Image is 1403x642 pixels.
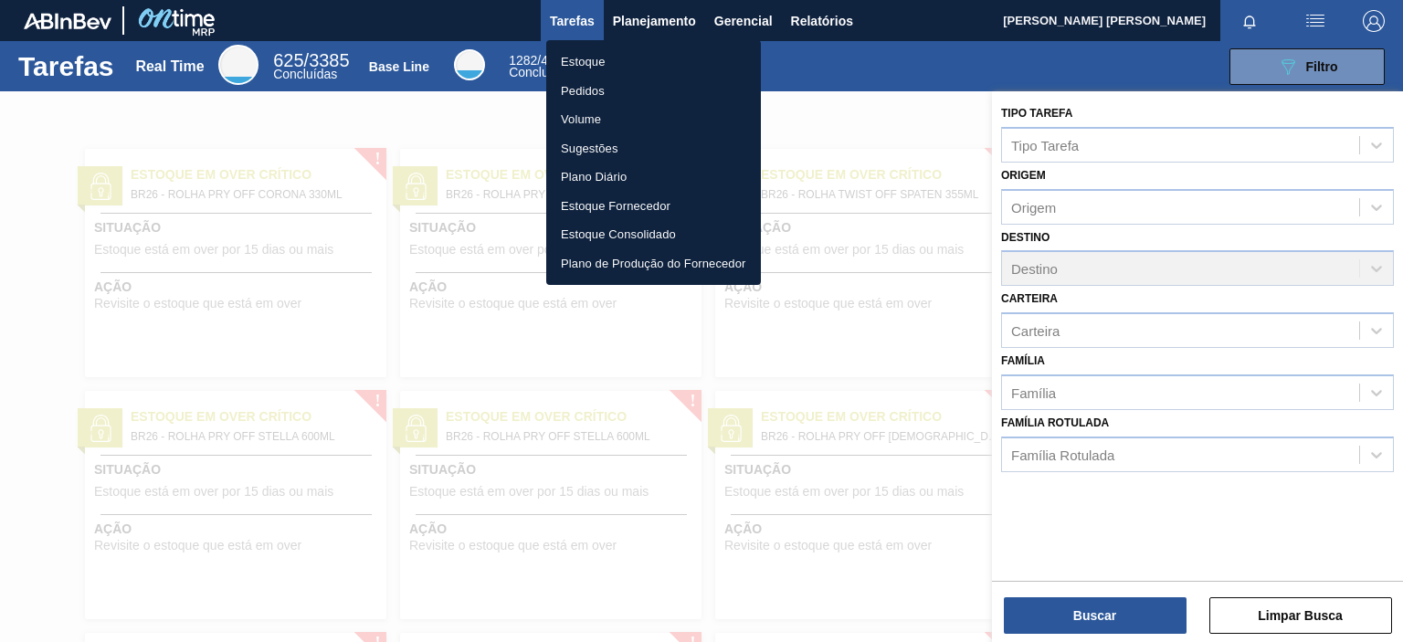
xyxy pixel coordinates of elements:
[546,220,761,249] a: Estoque Consolidado
[546,134,761,163] a: Sugestões
[546,192,761,221] a: Estoque Fornecedor
[546,249,761,279] a: Plano de Produção do Fornecedor
[546,105,761,134] a: Volume
[546,47,761,77] a: Estoque
[546,77,761,106] a: Pedidos
[546,163,761,192] a: Plano Diário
